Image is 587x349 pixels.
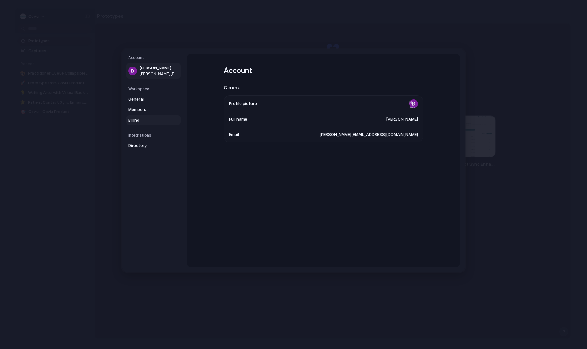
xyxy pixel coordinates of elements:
span: Profile picture [229,101,257,107]
a: [PERSON_NAME][PERSON_NAME][EMAIL_ADDRESS][DOMAIN_NAME] [126,63,181,79]
a: Members [126,105,181,115]
h5: Integrations [128,132,181,138]
a: Directory [126,141,181,151]
h5: Workspace [128,86,181,92]
span: Full name [229,117,247,123]
h2: General [224,84,423,92]
span: Email [229,132,239,138]
span: Directory [128,142,168,149]
a: General [126,94,181,104]
span: [PERSON_NAME][EMAIL_ADDRESS][DOMAIN_NAME] [139,71,179,77]
span: General [128,96,168,102]
h1: Account [224,65,423,76]
span: [PERSON_NAME][EMAIL_ADDRESS][DOMAIN_NAME] [319,132,418,138]
span: [PERSON_NAME] [139,65,179,71]
a: Billing [126,115,181,125]
span: Billing [128,117,168,123]
h5: Account [128,55,181,61]
span: [PERSON_NAME] [386,117,418,123]
span: Members [128,107,168,113]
